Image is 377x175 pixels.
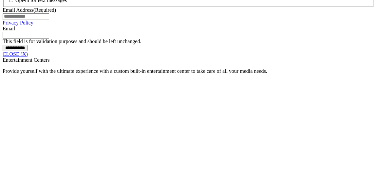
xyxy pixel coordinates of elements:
a: CLOSE (X) [3,51,28,57]
p: Provide yourself with the ultimate experience with a custom built-in entertainment center to take... [3,68,374,74]
label: Email [3,26,15,31]
label: Email Address [3,7,56,13]
div: This field is for validation purposes and should be left unchanged. [3,39,374,44]
a: Privacy Policy [3,20,33,25]
span: (Required) [33,7,56,13]
span: Entertainment Centers [3,57,50,63]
